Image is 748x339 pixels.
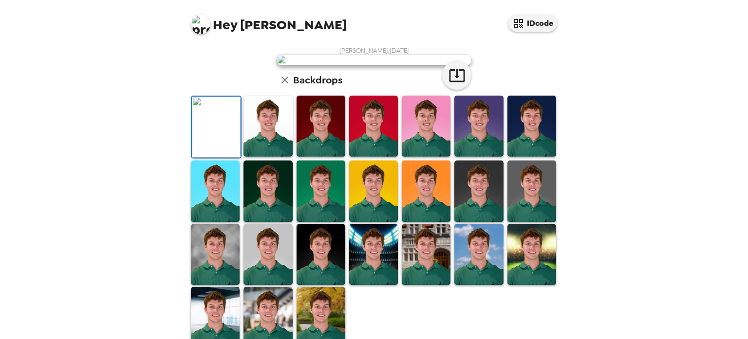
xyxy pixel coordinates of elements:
[191,15,210,34] img: profile pic
[192,97,241,158] img: Original
[293,72,342,88] h6: Backdrops
[508,15,557,32] button: IDcode
[339,46,409,55] span: [PERSON_NAME] , [DATE]
[213,16,237,34] span: Hey
[277,55,471,65] img: user
[191,10,347,32] span: [PERSON_NAME]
